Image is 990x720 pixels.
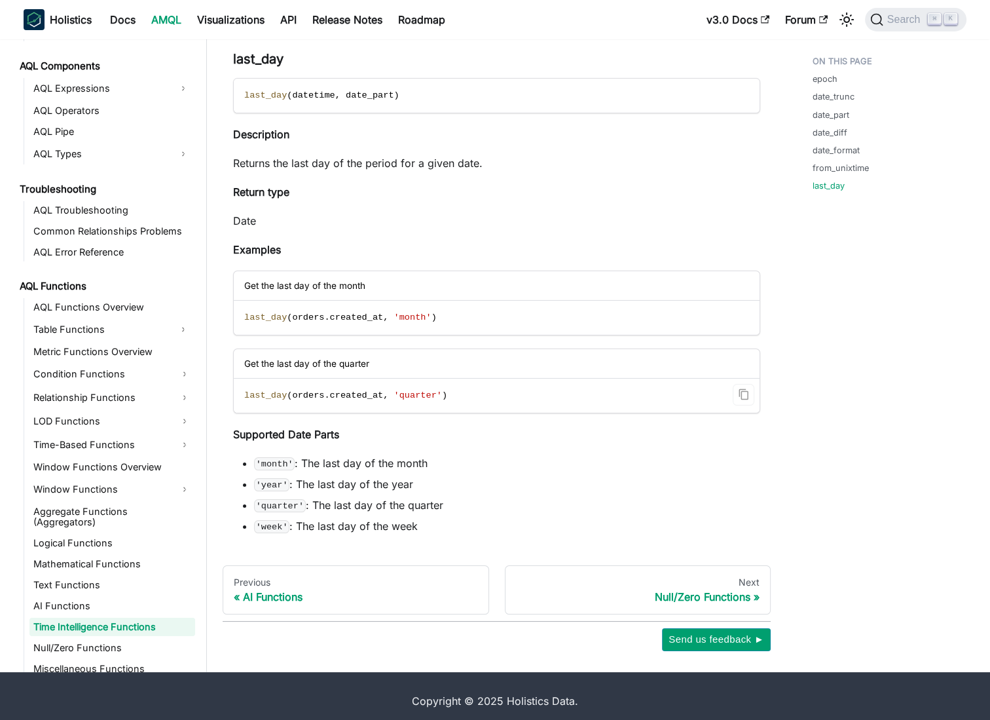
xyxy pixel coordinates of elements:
h3: last_day [233,51,760,67]
a: Relationship Functions [29,387,195,408]
a: Time Intelligence Functions [29,618,195,636]
a: PreviousAI Functions [223,565,489,615]
code: 'week' [254,520,289,533]
a: AI Functions [29,597,195,615]
a: Table Functions [29,319,172,340]
span: orders [292,390,324,400]
a: v3.0 Docs [699,9,777,30]
span: last_day [244,313,287,322]
a: AQL Troubleshooting [29,201,195,219]
a: AMQL [143,9,189,30]
span: ( [287,390,292,400]
span: , [335,90,340,100]
li: : The last day of the month [254,455,760,471]
b: Holistics [50,12,92,28]
span: . [324,313,329,322]
span: last_day [244,90,287,100]
button: Search (Command+K) [865,8,966,31]
a: AQL Types [29,143,172,164]
strong: Supported Date Parts [233,428,339,441]
span: 'month' [394,313,431,322]
a: NextNull/Zero Functions [505,565,771,615]
strong: Description [233,128,289,141]
span: Send us feedback ► [669,631,764,648]
a: Visualizations [189,9,272,30]
span: last_day [244,390,287,400]
a: AQL Functions [16,277,195,295]
li: : The last day of the quarter [254,497,760,513]
a: LOD Functions [29,411,195,432]
a: Docs [102,9,143,30]
strong: Examples [233,243,281,256]
a: epoch [813,73,837,85]
div: AI Functions [234,590,478,603]
p: Returns the last day of the period for a given date. [233,155,760,171]
span: created_at [330,313,384,322]
button: Switch between dark and light mode (currently light mode) [836,9,857,30]
a: Release Notes [304,9,390,30]
a: last_day [813,180,845,192]
code: 'month' [254,457,295,470]
a: Time-Based Functions [29,434,195,455]
span: , [383,313,388,322]
span: ( [287,90,292,100]
span: Search [883,14,928,26]
button: Expand sidebar category 'AQL Types' [172,143,195,164]
a: Aggregate Functions (Aggregators) [29,502,195,531]
a: Roadmap [390,9,453,30]
span: orders [292,313,324,322]
span: ) [394,90,399,100]
a: Miscellaneous Functions [29,660,195,678]
a: Forum [777,9,835,30]
span: . [324,390,329,400]
span: ) [442,390,447,400]
span: 'quarter' [394,390,441,400]
span: datetime [292,90,335,100]
a: date_part [813,109,849,121]
a: date_trunc [813,90,854,103]
span: , [383,390,388,400]
a: HolisticsHolistics [24,9,92,30]
a: Troubleshooting [16,180,195,199]
p: Date [233,213,760,229]
div: Null/Zero Functions [516,590,760,603]
div: Get the last day of the month [234,271,760,301]
a: AQL Components [16,57,195,75]
span: ( [287,313,292,322]
kbd: ⌘ [928,13,941,25]
a: Window Functions [29,479,195,500]
strong: Return type [233,185,289,199]
a: Null/Zero Functions [29,639,195,657]
button: Expand sidebar category 'AQL Expressions' [172,78,195,99]
a: Condition Functions [29,364,195,385]
img: Holistics [24,9,45,30]
kbd: K [944,13,957,25]
a: Window Functions Overview [29,458,195,476]
a: AQL Pipe [29,123,195,141]
li: : The last day of the week [254,518,760,534]
button: Copy code to clipboard [733,384,754,406]
a: Logical Functions [29,534,195,552]
a: API [272,9,304,30]
div: Previous [234,577,478,588]
li: : The last day of the year [254,476,760,492]
span: ) [431,313,437,322]
span: date_part [346,90,394,100]
a: date_diff [813,126,847,139]
a: Metric Functions Overview [29,343,195,361]
div: Copyright © 2025 Holistics Data. [79,693,911,709]
a: Text Functions [29,576,195,594]
a: AQL Expressions [29,78,172,99]
span: created_at [330,390,384,400]
code: 'quarter' [254,499,306,512]
a: date_format [813,144,860,157]
a: from_unixtime [813,162,869,174]
div: Get the last day of the quarter [234,349,760,379]
nav: Docs pages [223,565,771,615]
div: Next [516,577,760,588]
a: Common Relationships Problems [29,222,195,240]
a: AQL Error Reference [29,243,195,261]
button: Send us feedback ► [662,628,771,651]
a: Mathematical Functions [29,555,195,573]
a: AQL Operators [29,102,195,120]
